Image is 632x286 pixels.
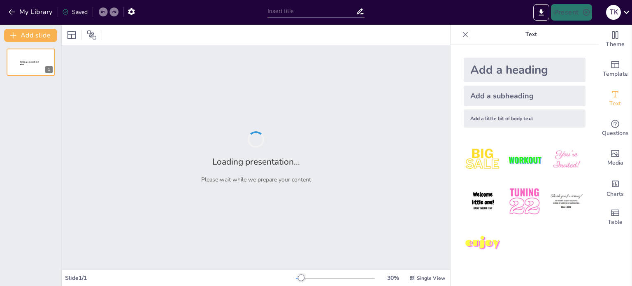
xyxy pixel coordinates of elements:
[599,143,632,173] div: Add images, graphics, shapes or video
[606,5,621,20] div: T K
[464,224,502,263] img: 7.jpeg
[599,84,632,114] div: Add text boxes
[201,176,311,184] p: Please wait while we prepare your content
[383,274,403,282] div: 30 %
[62,8,88,16] div: Saved
[505,141,544,179] img: 2.jpeg
[599,54,632,84] div: Add ready made slides
[607,158,623,167] span: Media
[7,49,55,76] div: 1
[45,66,53,73] div: 1
[212,156,300,167] h2: Loading presentation...
[472,25,590,44] p: Text
[65,274,296,282] div: Slide 1 / 1
[599,202,632,232] div: Add a table
[547,141,586,179] img: 3.jpeg
[417,275,445,281] span: Single View
[599,114,632,143] div: Get real-time input from your audience
[464,141,502,179] img: 1.jpeg
[87,30,97,40] span: Position
[599,25,632,54] div: Change the overall theme
[4,29,57,42] button: Add slide
[606,40,625,49] span: Theme
[464,182,502,221] img: 4.jpeg
[603,70,628,79] span: Template
[464,109,586,128] div: Add a little bit of body text
[20,61,39,65] span: Sendsteps presentation editor
[606,190,624,199] span: Charts
[464,58,586,82] div: Add a heading
[606,4,621,21] button: T K
[267,5,356,17] input: Insert title
[547,182,586,221] img: 6.jpeg
[505,182,544,221] img: 5.jpeg
[6,5,56,19] button: My Library
[609,99,621,108] span: Text
[65,28,78,42] div: Layout
[602,129,629,138] span: Questions
[608,218,623,227] span: Table
[599,173,632,202] div: Add charts and graphs
[533,4,549,21] button: Export to PowerPoint
[551,4,592,21] button: Present
[464,86,586,106] div: Add a subheading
